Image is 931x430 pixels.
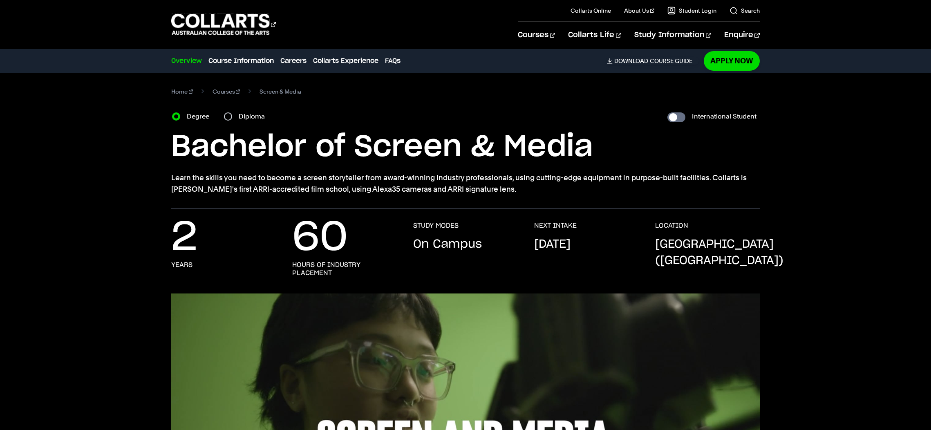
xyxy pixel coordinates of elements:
span: Download [614,57,648,65]
a: Student Login [667,7,716,15]
a: Home [171,86,193,97]
a: Collarts Experience [313,56,378,66]
a: Search [730,7,760,15]
a: Careers [280,56,307,66]
div: Go to homepage [171,13,276,36]
a: Apply Now [704,51,760,70]
h3: years [171,261,192,269]
span: Screen & Media [260,86,301,97]
a: Enquire [724,22,760,49]
p: 2 [171,222,197,254]
a: DownloadCourse Guide [607,57,699,65]
h3: LOCATION [655,222,688,230]
p: [GEOGRAPHIC_DATA] ([GEOGRAPHIC_DATA]) [655,236,783,269]
a: Courses [518,22,555,49]
a: Study Information [634,22,711,49]
p: On Campus [413,236,482,253]
a: About Us [624,7,654,15]
a: Courses [213,86,240,97]
a: FAQs [385,56,401,66]
h3: STUDY MODES [413,222,459,230]
label: Degree [187,111,214,122]
label: Diploma [239,111,270,122]
h3: NEXT INTAKE [534,222,577,230]
a: Overview [171,56,202,66]
label: International Student [692,111,756,122]
a: Course Information [208,56,274,66]
a: Collarts Online [571,7,611,15]
a: Collarts Life [568,22,621,49]
p: 60 [292,222,348,254]
h3: hours of industry placement [292,261,397,277]
p: Learn the skills you need to become a screen storyteller from award-winning industry professional... [171,172,760,195]
p: [DATE] [534,236,571,253]
h1: Bachelor of Screen & Media [171,129,760,166]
